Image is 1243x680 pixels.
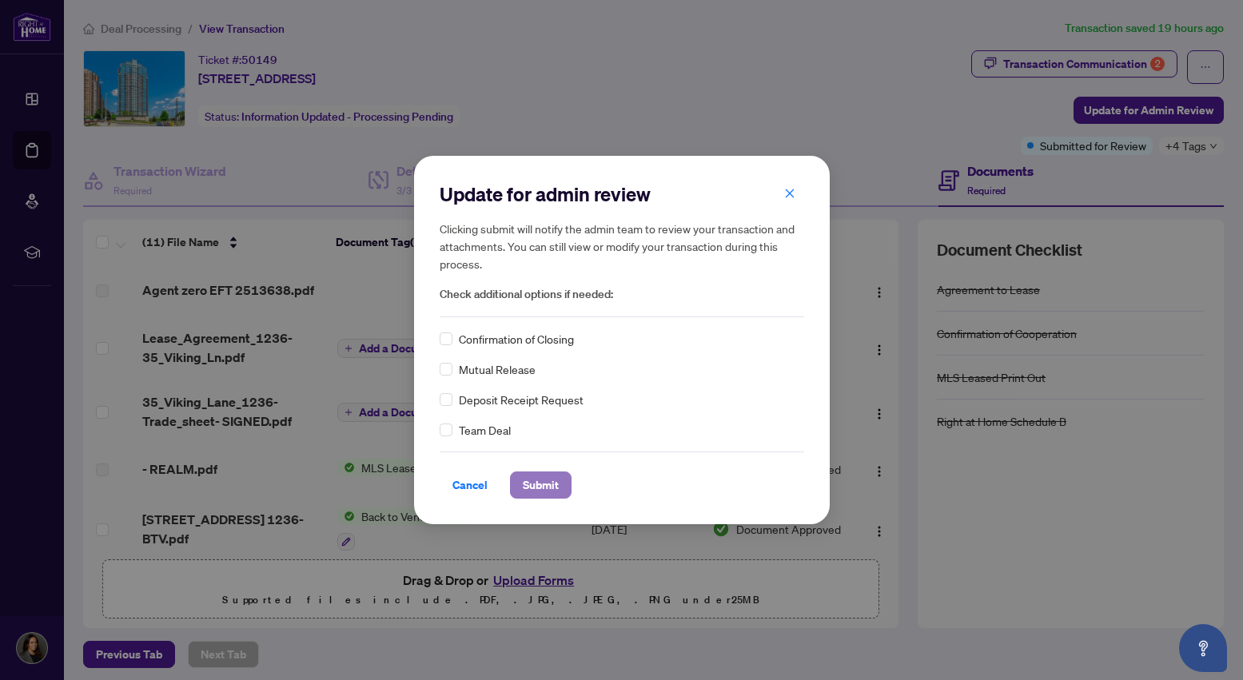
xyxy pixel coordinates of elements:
span: Team Deal [459,421,511,439]
span: Confirmation of Closing [459,330,574,348]
span: Cancel [452,472,488,498]
h5: Clicking submit will notify the admin team to review your transaction and attachments. You can st... [440,220,804,272]
span: Check additional options if needed: [440,285,804,304]
h2: Update for admin review [440,181,804,207]
button: Cancel [440,471,500,499]
span: close [784,188,795,199]
span: Mutual Release [459,360,536,378]
span: Deposit Receipt Request [459,391,584,408]
span: Submit [523,472,559,498]
button: Open asap [1179,624,1227,672]
button: Submit [510,471,572,499]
